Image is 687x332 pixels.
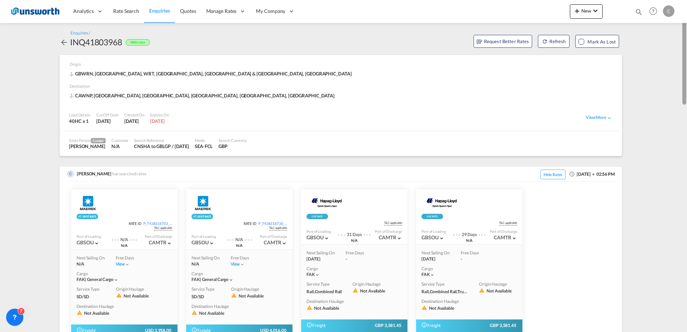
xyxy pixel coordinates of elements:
[421,305,427,310] md-icon: icon-alert
[421,214,443,219] img: rpa-live-rate.png
[77,214,98,219] div: Rollable available
[70,92,336,99] span: CAWNP, [GEOGRAPHIC_DATA], [GEOGRAPHIC_DATA], [GEOGRAPHIC_DATA], [GEOGRAPHIC_DATA], [GEOGRAPHIC_DATA]
[479,287,512,295] div: Not Available
[663,5,674,17] div: C
[145,234,172,239] div: Port of Discharge
[192,294,204,300] span: SD/SD
[192,255,220,261] div: Next Sailing On
[306,289,342,295] span: Rail,Combined Rail
[494,234,517,241] div: CAMTR
[306,299,344,305] div: Destination Haulage
[537,170,615,178] div: [DATE] 02:56 PM
[77,277,114,283] div: general cargo
[306,214,328,219] div: Rollable available
[192,277,229,283] div: general cargo
[421,250,450,256] div: Next Sailing On
[134,138,189,143] div: Search Reference
[129,221,143,226] span: RATE ID
[306,305,344,312] div: Not Available
[150,118,169,124] div: 24 Dec 2025
[111,143,128,149] div: N/A
[192,261,220,267] div: N/A
[70,36,122,48] div: INQ41803968
[130,232,137,243] div: . . .
[209,240,215,246] md-icon: icon-chevron-down
[306,272,315,277] span: FAK
[542,38,548,44] md-icon: icon-refresh
[421,214,443,219] div: Rollable available
[461,256,489,262] div: -
[60,38,68,47] md-icon: icon-arrow-left
[306,281,335,287] div: Service Type
[396,234,402,240] span: Port of Discharge CAMTR Port of Destination CAWNP
[264,239,287,246] div: CAMTR
[315,272,320,277] md-icon: icon-chevron-down
[77,234,101,239] div: Port of Loading
[245,232,252,243] div: . . .
[593,173,595,175] md-icon: icon-checkbox-blank-circle
[477,38,529,45] span: Request Better Rates
[166,239,172,245] span: Port of Discharge CAMTR Port of Destination CAWNP
[125,262,130,267] md-icon: icon-chevron-down
[77,277,87,282] span: FAK
[384,221,402,226] span: Get Guaranteed Slot UponBooking Confirmation
[586,115,613,121] div: View Moreicon-chevron-down
[77,294,89,300] span: SD/SD
[573,8,600,14] span: New
[424,194,459,212] img: Hapag-Lloyd Spot
[421,299,459,305] div: Destination Haulage
[116,292,122,298] md-icon: icon-alert
[453,238,485,243] div: via Port Not Available
[77,171,111,176] span: [PERSON_NAME]
[421,322,441,329] span: Freight
[96,118,119,124] div: 25 Sep 2025
[192,239,215,246] div: GBSOU
[573,6,581,15] md-icon: icon-plus 400-fg
[231,292,264,300] div: Not Available
[352,287,358,293] md-icon: icon-alert
[256,8,285,15] span: My Company
[195,143,213,149] div: SEA-FCL
[108,243,140,248] div: via Port Not Available
[258,221,287,226] div: P_7438318730_P01l4viv8
[194,194,212,212] img: Maersk Spot
[439,235,444,241] md-icon: icon-chevron-down
[223,243,255,248] div: via Port Not Available
[116,261,144,267] div: Viewicon-chevron-down
[240,262,245,267] md-icon: icon-chevron-down
[460,227,478,238] div: Transit Time 29 Days
[91,138,106,143] span: Creator
[474,35,532,48] button: assets/icons/custom/RBR.svgRequest Better Rates
[306,214,328,219] img: rpa-live-rate.png
[421,256,450,262] div: [DATE]
[69,112,91,117] div: Load Details
[324,234,329,240] span: Port of OriginGBWRNPort of LoadingGBSOU
[192,277,202,282] span: FAK
[421,289,468,295] span: Rail,Combined Rail,Truck
[421,266,517,272] div: Cargo
[490,323,517,329] span: GBP 3,581.45
[116,255,144,261] div: Free Days
[195,138,213,143] div: Mode
[499,221,517,226] span: Get Guaranteed Slot UponBooking Confirmation
[143,221,172,226] div: P_7438318703_P01l4viv7
[94,239,100,245] span: Port of OriginGBWRNPort of LoadingGBSOU
[575,35,619,48] button: Mark as Lost
[77,271,172,277] div: Cargo
[606,115,613,121] md-icon: icon-chevron-down
[70,70,353,77] div: GBWRN, [GEOGRAPHIC_DATA], WRT, [GEOGRAPHIC_DATA], [GEOGRAPHIC_DATA] & [GEOGRAPHIC_DATA], [GEOGRAP...
[578,38,616,45] md-checkbox: Mark as Lost
[375,323,402,329] span: GBP 3,581.45
[94,240,100,246] md-icon: icon-chevron-down
[69,138,106,143] div: Sales Person
[379,234,402,241] div: CAMTR
[77,310,82,315] md-icon: icon-alert
[192,214,213,219] div: Rollable available
[112,232,119,243] div: . . .
[192,304,229,310] div: Destination Haulage
[192,214,213,219] img: Spot_rate_rollable_v2.png
[421,229,446,234] div: Port of Loading
[439,234,444,240] span: Port of OriginGBWRNPort of LoadingGBSOU
[231,286,264,292] div: Origin Haulage
[306,250,335,256] div: Next Sailing On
